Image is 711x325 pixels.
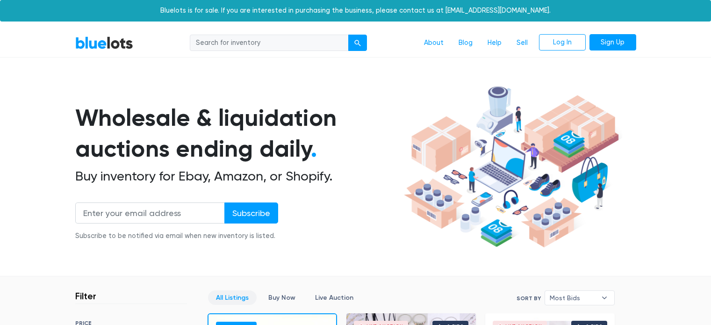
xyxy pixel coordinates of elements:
a: All Listings [208,290,257,305]
div: Subscribe to be notified via email when new inventory is listed. [75,231,278,241]
input: Search for inventory [190,35,349,51]
label: Sort By [517,294,541,303]
a: About [417,34,451,52]
a: Help [480,34,509,52]
b: ▾ [595,291,614,305]
span: . [311,135,317,163]
a: BlueLots [75,36,133,50]
h3: Filter [75,290,96,302]
a: Log In [539,34,586,51]
input: Enter your email address [75,202,225,224]
input: Subscribe [224,202,278,224]
span: Most Bids [550,291,596,305]
a: Live Auction [307,290,361,305]
h1: Wholesale & liquidation auctions ending daily [75,102,401,165]
a: Blog [451,34,480,52]
a: Sell [509,34,535,52]
a: Buy Now [260,290,303,305]
h2: Buy inventory for Ebay, Amazon, or Shopify. [75,168,401,184]
a: Sign Up [589,34,636,51]
img: hero-ee84e7d0318cb26816c560f6b4441b76977f77a177738b4e94f68c95b2b83dbb.png [401,82,622,252]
